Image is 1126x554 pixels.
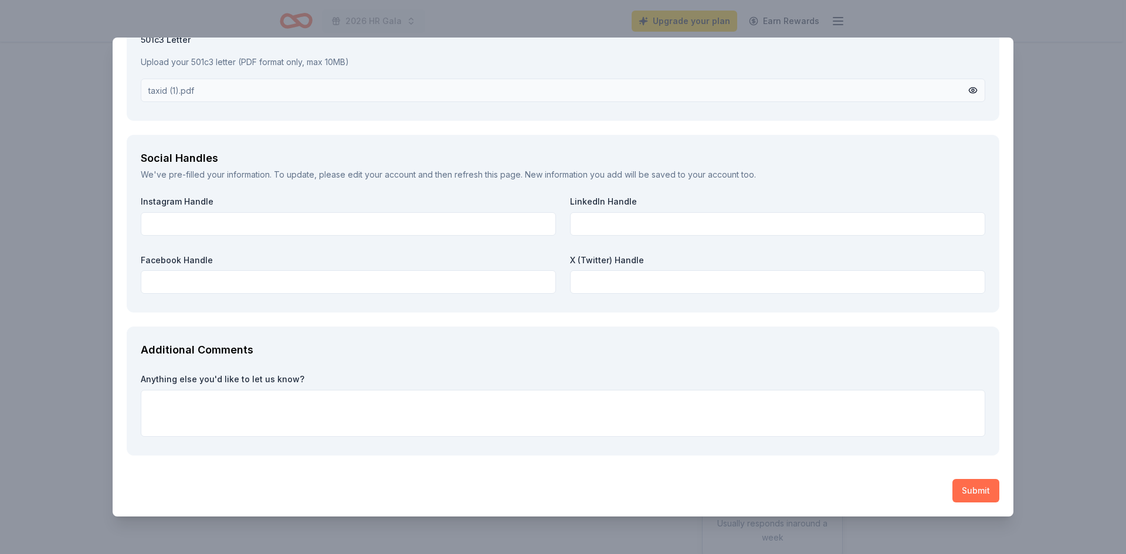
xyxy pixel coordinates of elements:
div: We've pre-filled your information. To update, please and then refresh this page. New information ... [141,168,985,182]
button: Submit [952,479,999,502]
label: LinkedIn Handle [570,196,985,208]
label: Facebook Handle [141,254,556,266]
a: edit your account [348,169,416,179]
label: X (Twitter) Handle [570,254,985,266]
div: Social Handles [141,149,985,168]
div: taxid (1).pdf [148,84,194,97]
label: Anything else you'd like to let us know? [141,373,985,385]
p: Upload your 501c3 letter (PDF format only, max 10MB) [141,55,985,69]
label: 501c3 Letter [141,34,985,46]
div: Additional Comments [141,341,985,359]
label: Instagram Handle [141,196,556,208]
